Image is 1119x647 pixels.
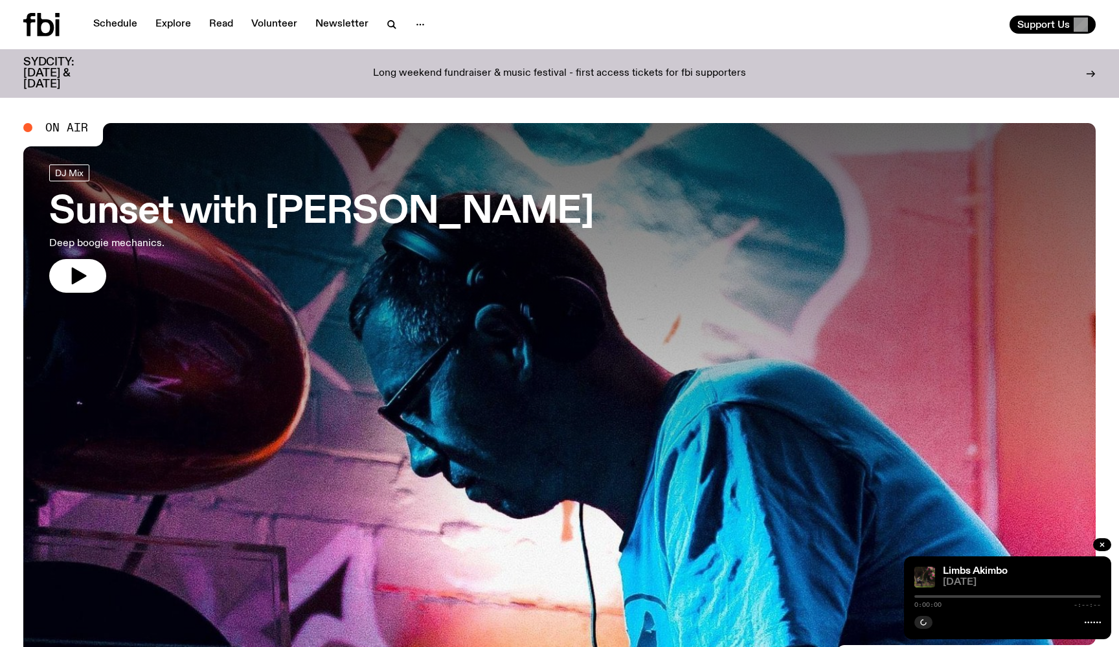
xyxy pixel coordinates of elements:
[1074,602,1101,608] span: -:--:--
[201,16,241,34] a: Read
[45,122,88,133] span: On Air
[914,602,942,608] span: 0:00:00
[243,16,305,34] a: Volunteer
[148,16,199,34] a: Explore
[85,16,145,34] a: Schedule
[23,57,106,90] h3: SYDCITY: [DATE] & [DATE]
[308,16,376,34] a: Newsletter
[49,165,594,293] a: Sunset with [PERSON_NAME]Deep boogie mechanics.
[49,194,594,231] h3: Sunset with [PERSON_NAME]
[914,567,935,587] img: Jackson sits at an outdoor table, legs crossed and gazing at a black and brown dog also sitting a...
[943,578,1101,587] span: [DATE]
[49,165,89,181] a: DJ Mix
[49,236,381,251] p: Deep boogie mechanics.
[943,566,1008,576] a: Limbs Akimbo
[55,168,84,177] span: DJ Mix
[1017,19,1070,30] span: Support Us
[1010,16,1096,34] button: Support Us
[373,68,746,80] p: Long weekend fundraiser & music festival - first access tickets for fbi supporters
